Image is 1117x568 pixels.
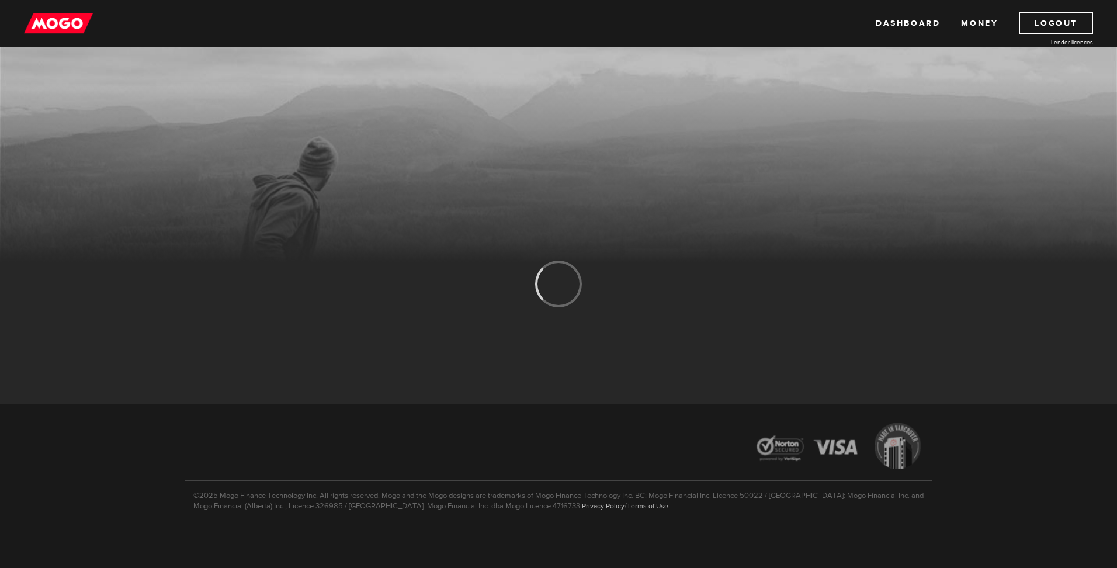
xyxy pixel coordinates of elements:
p: ©2025 Mogo Finance Technology Inc. All rights reserved. Mogo and the Mogo designs are trademarks ... [185,480,932,511]
a: Privacy Policy [582,501,625,511]
a: Money [961,12,998,34]
img: mogo_logo-11ee424be714fa7cbb0f0f49df9e16ec.png [24,12,93,34]
a: Terms of Use [627,501,668,511]
img: legal-icons-92a2ffecb4d32d839781d1b4e4802d7b.png [745,414,932,480]
a: Logout [1019,12,1093,34]
a: Lender licences [1005,38,1093,47]
a: Dashboard [876,12,940,34]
